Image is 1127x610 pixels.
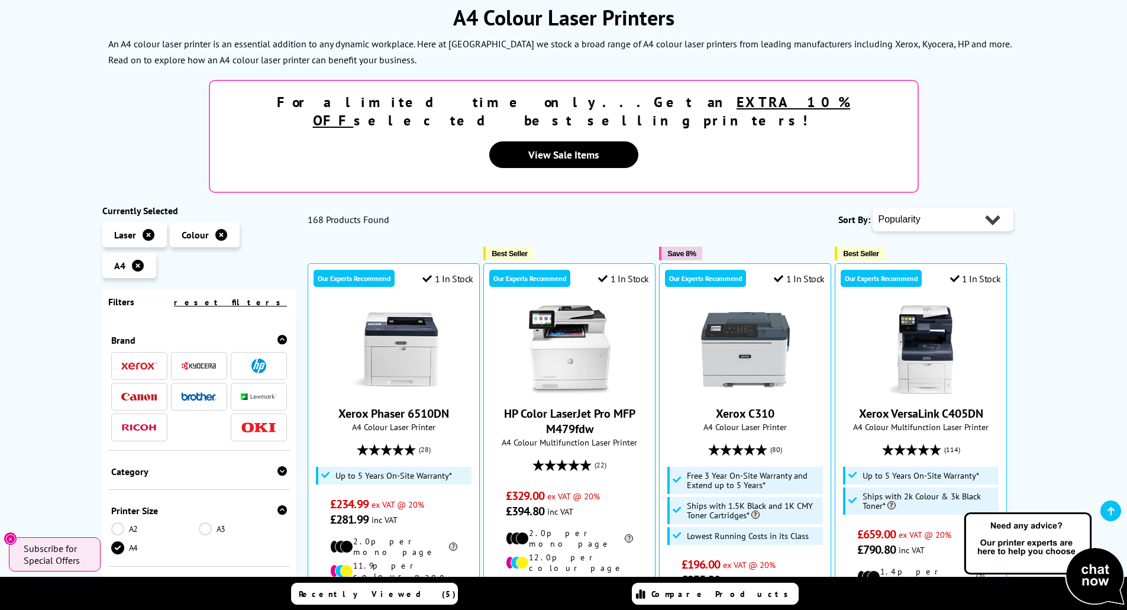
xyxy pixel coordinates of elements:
[330,560,457,582] li: 11.9p per colour page
[241,422,276,433] img: OKI
[506,528,633,549] li: 2.0p per mono page
[595,454,606,476] span: (22)
[835,247,885,260] button: Best Seller
[877,305,965,394] img: Xerox VersaLink C405DN
[492,249,528,258] span: Best Seller
[111,466,288,477] div: Category
[899,529,951,540] span: ex VAT @ 20%
[422,273,473,285] div: 1 In Stock
[950,273,1001,285] div: 1 In Stock
[667,249,696,258] span: Save 8%
[299,589,456,599] span: Recently Viewed (5)
[682,572,720,588] span: £235.20
[489,141,638,168] a: View Sale Items
[350,385,438,396] a: Xerox Phaser 6510DN
[314,421,473,433] span: A4 Colour Laser Printer
[770,438,782,461] span: (80)
[335,471,452,480] span: Up to 5 Years On-Site Warranty*
[666,421,825,433] span: A4 Colour Laser Printer
[857,566,984,588] li: 1.4p per mono page
[111,505,288,517] div: Printer Size
[863,492,996,511] span: Ships with 2k Colour & 3k Black Toner*
[716,406,774,421] a: Xerox C310
[598,273,649,285] div: 1 In Stock
[651,589,795,599] span: Compare Products
[838,214,870,225] span: Sort By:
[483,247,534,260] button: Best Seller
[701,305,790,394] img: Xerox C310
[24,543,89,566] span: Subscribe for Special Offers
[687,501,821,520] span: Ships with 1.5K Black and 1K CMY Toner Cartridges*
[372,514,398,525] span: inc VAT
[863,471,979,480] span: Up to 5 Years On-Site Warranty*
[350,305,438,394] img: Xerox Phaser 6510DN
[525,385,614,396] a: HP Color LaserJet Pro MFP M479fdw
[330,512,369,527] span: £281.99
[774,273,825,285] div: 1 In Stock
[506,552,633,573] li: 12.0p per colour page
[241,389,276,404] a: Lexmark
[181,389,217,404] a: Brother
[108,38,1011,66] p: An A4 colour laser printer is an essential addition to any dynamic workplace. Here at [GEOGRAPHIC...
[961,511,1127,608] img: Open Live Chat window
[525,305,614,394] img: HP Color LaserJet Pro MFP M479fdw
[108,296,134,308] span: Filters
[723,559,776,570] span: ex VAT @ 20%
[291,583,458,605] a: Recently Viewed (5)
[241,359,276,373] a: HP
[121,389,157,404] a: Canon
[841,270,922,287] div: Our Experts Recommend
[859,406,983,421] a: Xerox VersaLink C405DN
[687,531,809,541] span: Lowest Running Costs in its Class
[857,527,896,542] span: £659.00
[111,541,199,554] a: A4
[102,4,1025,31] h1: A4 Colour Laser Printers
[338,406,449,421] a: Xerox Phaser 6510DN
[174,297,287,308] a: reset filters
[506,504,544,519] span: £394.80
[241,393,276,401] img: Lexmark
[632,583,799,605] a: Compare Products
[489,270,570,287] div: Our Experts Recommend
[419,438,431,461] span: (28)
[308,214,389,225] span: 168 Products Found
[111,522,199,535] a: A2
[181,362,217,370] img: Kyocera
[857,542,896,557] span: £790.80
[314,270,395,287] div: Our Experts Recommend
[372,499,424,510] span: ex VAT @ 20%
[121,362,157,370] img: Xerox
[504,406,635,437] a: HP Color LaserJet Pro MFP M479fdw
[547,506,573,517] span: inc VAT
[199,522,287,535] a: A3
[841,421,1000,433] span: A4 Colour Multifunction Laser Printer
[701,385,790,396] a: Xerox C310
[490,437,649,448] span: A4 Colour Multifunction Laser Printer
[944,438,960,461] span: (114)
[682,557,720,572] span: £196.00
[687,471,821,490] span: Free 3 Year On-Site Warranty and Extend up to 5 Years*
[181,392,217,401] img: Brother
[121,424,157,431] img: Ricoh
[899,544,925,556] span: inc VAT
[121,359,157,373] a: Xerox
[241,420,276,435] a: OKI
[877,385,965,396] a: Xerox VersaLink C405DN
[330,496,369,512] span: £234.99
[251,359,266,373] img: HP
[121,393,157,401] img: Canon
[181,359,217,373] a: Kyocera
[182,229,209,241] span: Colour
[114,260,125,272] span: A4
[111,334,288,346] div: Brand
[506,488,544,504] span: £329.00
[277,93,850,130] strong: For a limited time only...Get an selected best selling printers!
[102,205,296,217] div: Currently Selected
[114,229,136,241] span: Laser
[843,249,879,258] span: Best Seller
[659,247,702,260] button: Save 8%
[313,93,851,130] u: EXTRA 10% OFF
[4,532,17,546] button: Close
[723,575,749,586] span: inc VAT
[330,536,457,557] li: 2.0p per mono page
